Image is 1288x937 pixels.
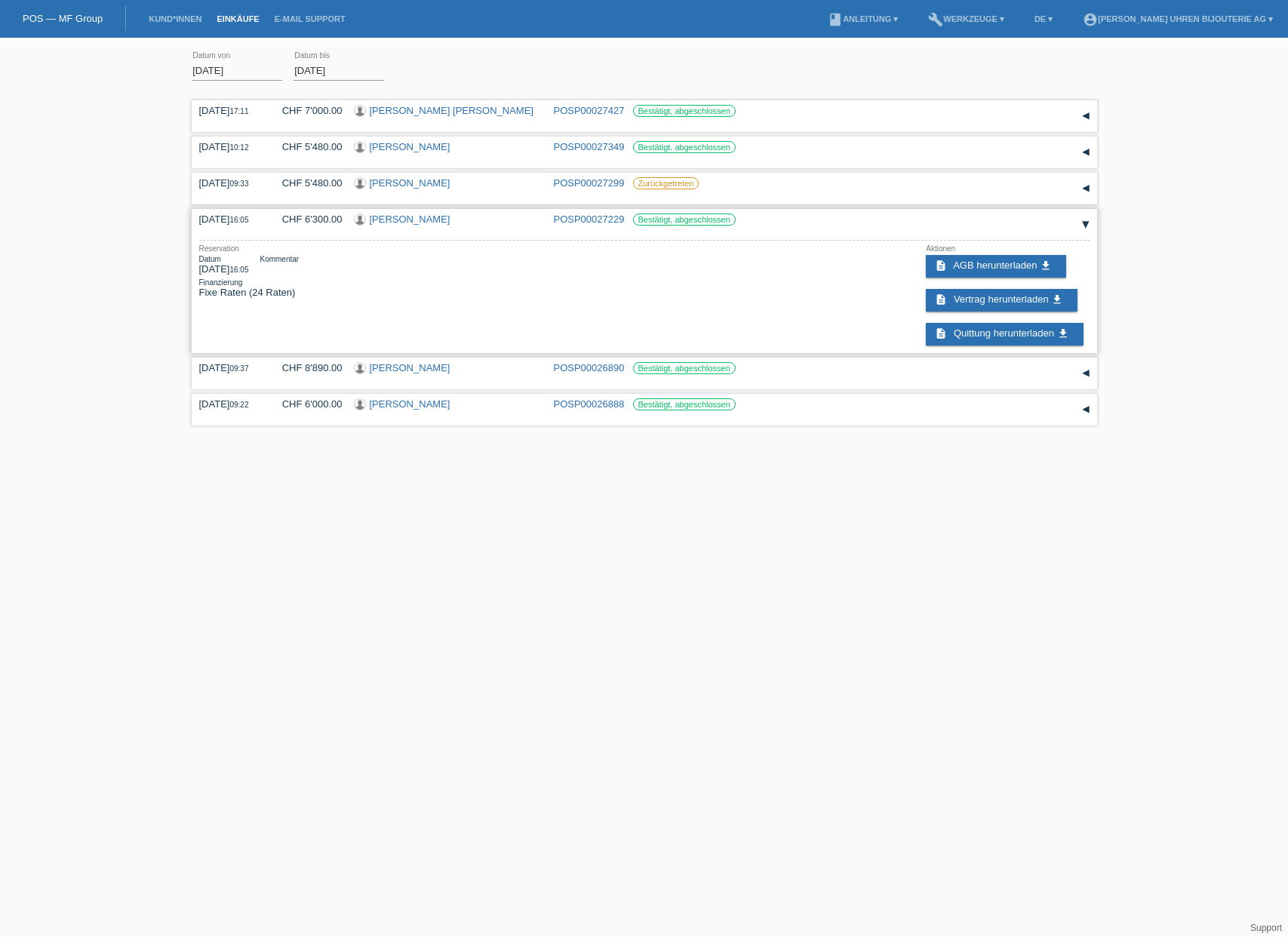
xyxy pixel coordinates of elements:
[271,141,343,152] div: CHF 5'480.00
[199,278,322,298] div: Fixe Raten (24 Raten)
[199,278,322,287] div: Finanzierung
[928,12,943,27] i: build
[1250,923,1282,933] a: Support
[370,362,450,373] a: [PERSON_NAME]
[633,398,736,410] label: Bestätigt, abgeschlossen
[926,244,1089,253] div: Aktionen
[271,398,343,410] div: CHF 6'000.00
[954,327,1054,339] span: Quittung herunterladen
[370,398,450,410] a: [PERSON_NAME]
[199,177,260,189] div: [DATE]
[229,180,248,188] span: 09:33
[199,214,260,225] div: [DATE]
[935,293,947,306] i: description
[199,398,260,410] div: [DATE]
[229,107,248,115] span: 17:11
[1075,14,1280,23] a: account_circle[PERSON_NAME] Uhren Bijouterie AG ▾
[953,260,1037,271] span: AGB herunterladen
[229,216,248,224] span: 16:05
[926,289,1077,312] a: description Vertrag herunterladen get_app
[271,177,343,189] div: CHF 5'480.00
[370,177,450,189] a: [PERSON_NAME]
[141,14,209,23] a: Kund*innen
[554,105,625,116] a: POSP00027427
[633,141,736,153] label: Bestätigt, abgeschlossen
[370,141,450,152] a: [PERSON_NAME]
[820,14,905,23] a: bookAnleitung ▾
[229,364,248,373] span: 09:37
[199,244,322,253] div: Reservation
[633,214,736,226] label: Bestätigt, abgeschlossen
[271,362,343,373] div: CHF 8'890.00
[1040,260,1052,272] i: get_app
[935,327,947,339] i: description
[633,177,699,189] label: Zurückgetreten
[1074,214,1097,236] div: auf-/zuklappen
[554,141,625,152] a: POSP00027349
[1027,14,1060,23] a: DE ▾
[1074,362,1097,385] div: auf-/zuklappen
[209,14,266,23] a: Einkäufe
[1074,398,1097,421] div: auf-/zuklappen
[199,105,260,116] div: [DATE]
[633,362,736,374] label: Bestätigt, abgeschlossen
[554,398,625,410] a: POSP00026888
[828,12,843,27] i: book
[229,266,248,274] span: 16:05
[1051,293,1063,306] i: get_app
[199,255,249,275] div: [DATE]
[199,362,260,373] div: [DATE]
[633,105,736,117] label: Bestätigt, abgeschlossen
[921,14,1012,23] a: buildWerkzeuge ▾
[229,143,248,152] span: 10:12
[1074,141,1097,164] div: auf-/zuklappen
[935,260,947,272] i: description
[271,105,343,116] div: CHF 7'000.00
[1083,12,1098,27] i: account_circle
[1057,327,1069,339] i: get_app
[1074,177,1097,200] div: auf-/zuklappen
[1074,105,1097,127] div: auf-/zuklappen
[199,255,249,263] div: Datum
[229,401,248,409] span: 09:22
[926,323,1083,346] a: description Quittung herunterladen get_app
[554,177,625,189] a: POSP00027299
[23,13,103,24] a: POS — MF Group
[554,362,625,373] a: POSP00026890
[271,214,343,225] div: CHF 6'300.00
[954,293,1049,305] span: Vertrag herunterladen
[554,214,625,225] a: POSP00027229
[267,14,353,23] a: E-Mail Support
[370,214,450,225] a: [PERSON_NAME]
[199,141,260,152] div: [DATE]
[370,105,533,116] a: [PERSON_NAME] [PERSON_NAME]
[926,255,1066,278] a: description AGB herunterladen get_app
[260,255,299,263] div: Kommentar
